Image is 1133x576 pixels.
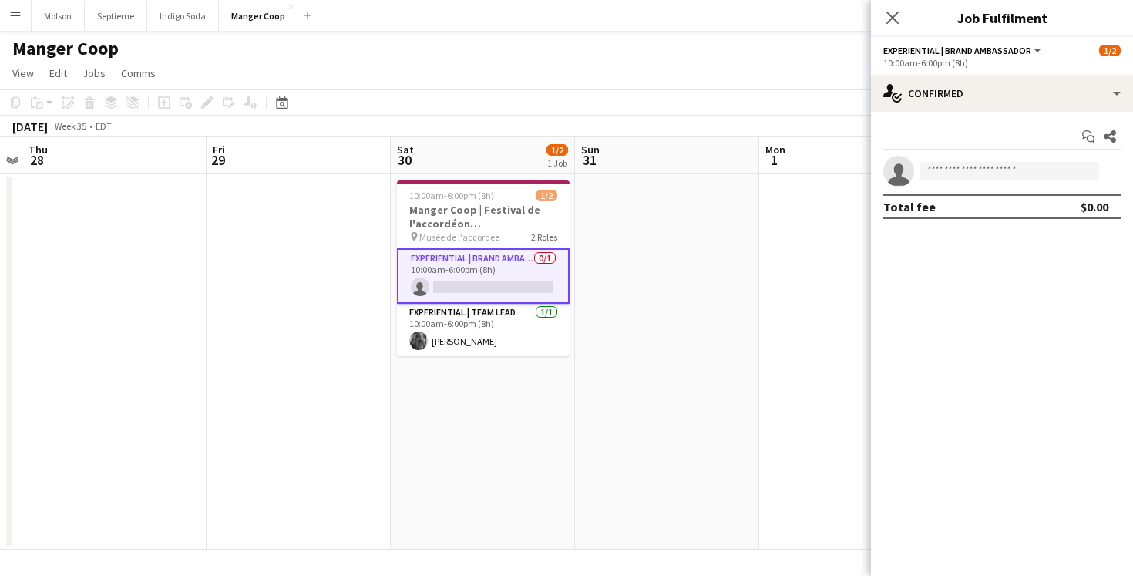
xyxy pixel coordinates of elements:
[1099,45,1121,56] span: 1/2
[76,63,112,83] a: Jobs
[397,248,570,304] app-card-role: Experiential | Brand Ambassador0/110:00am-6:00pm (8h)
[883,45,1031,56] span: Experiential | Brand Ambassador
[397,304,570,356] app-card-role: Experiential | Team Lead1/110:00am-6:00pm (8h)[PERSON_NAME]
[883,199,936,214] div: Total fee
[6,63,40,83] a: View
[579,151,600,169] span: 31
[1081,199,1108,214] div: $0.00
[96,120,112,132] div: EDT
[395,151,414,169] span: 30
[581,143,600,157] span: Sun
[871,8,1133,28] h3: Job Fulfilment
[883,45,1044,56] button: Experiential | Brand Ambassador
[397,203,570,231] h3: Manger Coop | Festival de l'accordéon ([GEOGRAPHIC_DATA], [GEOGRAPHIC_DATA])
[32,1,85,31] button: Molson
[12,37,119,60] h1: Manger Coop
[121,66,156,80] span: Comms
[82,66,106,80] span: Jobs
[49,66,67,80] span: Edit
[210,151,225,169] span: 29
[397,180,570,356] app-job-card: 10:00am-6:00pm (8h)1/2Manger Coop | Festival de l'accordéon ([GEOGRAPHIC_DATA], [GEOGRAPHIC_DATA]...
[12,119,48,134] div: [DATE]
[12,66,34,80] span: View
[115,63,162,83] a: Comms
[883,57,1121,69] div: 10:00am-6:00pm (8h)
[765,143,785,157] span: Mon
[43,63,73,83] a: Edit
[219,1,298,31] button: Manger Coop
[536,190,557,201] span: 1/2
[29,143,48,157] span: Thu
[547,157,567,169] div: 1 Job
[409,190,494,201] span: 10:00am-6:00pm (8h)
[419,231,499,243] span: Musée de l'accordée
[531,231,557,243] span: 2 Roles
[763,151,785,169] span: 1
[51,120,89,132] span: Week 35
[26,151,48,169] span: 28
[213,143,225,157] span: Fri
[397,143,414,157] span: Sat
[85,1,147,31] button: Septieme
[147,1,219,31] button: Indigo Soda
[546,144,568,156] span: 1/2
[871,75,1133,112] div: Confirmed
